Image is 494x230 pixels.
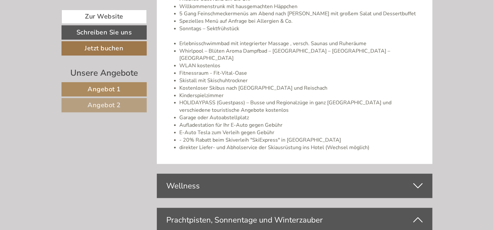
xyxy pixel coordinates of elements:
div: Guten Tag, wie können wir Ihnen helfen? [5,18,109,37]
span: Angebot 1 [88,85,121,94]
li: HOLIDAYPASS (Guestpass) – Busse und Regionalzüge in ganz [GEOGRAPHIC_DATA] und verschiedene touri... [180,99,423,114]
div: Hotel Kristall [10,19,105,24]
small: 07:34 [10,32,105,36]
a: Zur Website [62,10,147,24]
li: Kostenloser Skibus nach [GEOGRAPHIC_DATA] und Reischach [180,84,423,92]
li: Kinderspielzimmer [180,92,423,99]
div: Dienstag [111,5,145,16]
span: Angebot 2 [88,101,121,109]
div: Unsere Angebote [62,67,147,79]
li: Skistall mit Skischuhtrockner [180,77,423,84]
button: Senden [213,168,256,183]
li: direkter Liefer- und Abholservice der Skiausrüstung ins Hotel (Wechsel möglich) [180,144,423,151]
li: Spezielles Menü auf Anfrage bei Allergien & Co. [180,18,423,25]
li: Willkommenstrunk mit hausgemachten Häppchen [180,3,423,10]
a: Jetzt buchen [62,41,147,56]
li: Erlebnisschwimmbad mit integrierter Massage , versch. Saunas und Ruheräume [180,40,423,47]
li: E-Auto Tesla zum Verleih gegen Gebühr [180,129,423,136]
div: Wellness [157,174,433,198]
a: Schreiben Sie uns [62,25,147,40]
li: Whirlpool – Blüten Aroma Dampfbad – [GEOGRAPHIC_DATA] – [GEOGRAPHIC_DATA] – [GEOGRAPHIC_DATA] [180,47,423,62]
li: Fitnessraum - Fit-Vital-Oase [180,70,423,77]
li: Aufladestation für Ihr E-Auto gegen Gebühr [180,121,423,129]
li: 5 Gang Feinschmeckermenüs am Abend nach [PERSON_NAME] mit großem Salat und Dessertbuffet [180,10,423,18]
li: WLAN kostenlos [180,62,423,70]
li: - 20% Rabatt beim Skiverleih "SkiExpress" in [GEOGRAPHIC_DATA] [180,136,423,144]
li: Garage oder Autoabstellplatz [180,114,423,121]
li: Sonntags – Sektfrühstück [180,25,423,40]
